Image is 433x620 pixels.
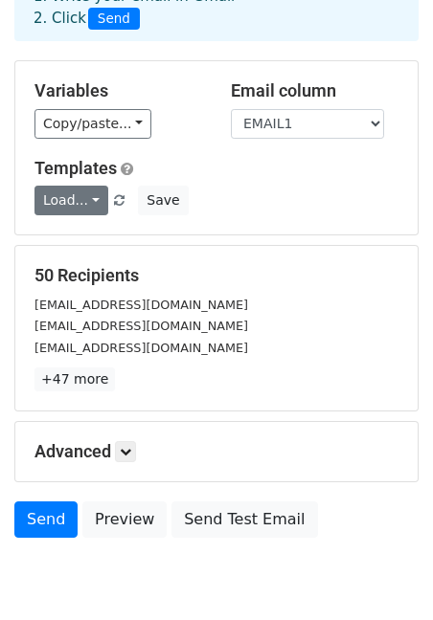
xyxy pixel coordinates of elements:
[34,341,248,355] small: [EMAIL_ADDRESS][DOMAIN_NAME]
[88,8,140,31] span: Send
[14,501,78,538] a: Send
[34,109,151,139] a: Copy/paste...
[34,158,117,178] a: Templates
[34,367,115,391] a: +47 more
[34,441,399,462] h5: Advanced
[34,80,202,101] h5: Variables
[34,298,248,312] small: [EMAIL_ADDRESS][DOMAIN_NAME]
[231,80,399,101] h5: Email column
[34,265,399,286] h5: 50 Recipients
[34,319,248,333] small: [EMAIL_ADDRESS][DOMAIN_NAME]
[82,501,167,538] a: Preview
[337,528,433,620] iframe: Chat Widget
[138,186,188,215] button: Save
[171,501,317,538] a: Send Test Email
[34,186,108,215] a: Load...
